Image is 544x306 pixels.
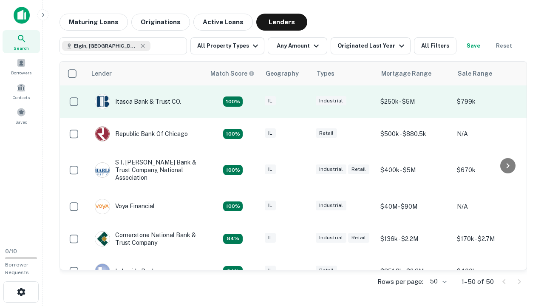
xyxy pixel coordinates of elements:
div: Retail [348,164,369,174]
div: Cornerstone National Bank & Trust Company [95,231,197,246]
td: $170k - $2.7M [453,223,529,255]
div: Retail [316,128,337,138]
iframe: Chat Widget [501,238,544,279]
div: ST. [PERSON_NAME] Bank & Trust Company, National Association [95,159,197,182]
div: Capitalize uses an advanced AI algorithm to match your search with the best lender. The match sco... [210,69,255,78]
span: Saved [15,119,28,125]
a: Borrowers [3,55,40,78]
div: Mortgage Range [381,68,431,79]
div: Retail [316,266,337,275]
td: $40M - $90M [376,190,453,223]
th: Geography [261,62,312,85]
h6: Match Score [210,69,253,78]
div: Voya Financial [95,199,155,214]
div: Capitalize uses an advanced AI algorithm to match your search with the best lender. The match sco... [223,129,243,139]
span: Contacts [13,94,30,101]
div: Industrial [316,164,346,174]
button: Active Loans [193,14,253,31]
div: Sale Range [458,68,492,79]
th: Capitalize uses an advanced AI algorithm to match your search with the best lender. The match sco... [205,62,261,85]
span: Elgin, [GEOGRAPHIC_DATA], [GEOGRAPHIC_DATA] [74,42,138,50]
button: Originated Last Year [331,37,411,54]
span: Borrowers [11,69,31,76]
div: Originated Last Year [337,41,407,51]
div: IL [265,233,276,243]
div: Retail [348,233,369,243]
div: Geography [266,68,299,79]
td: $400k - $5M [376,150,453,190]
a: Contacts [3,79,40,102]
td: $799k [453,85,529,118]
td: $500k - $880.5k [376,118,453,150]
img: picture [95,94,110,109]
th: Lender [86,62,205,85]
button: Maturing Loans [59,14,128,31]
button: Originations [131,14,190,31]
div: Capitalize uses an advanced AI algorithm to match your search with the best lender. The match sco... [223,165,243,175]
div: Republic Bank Of Chicago [95,126,188,142]
div: Capitalize uses an advanced AI algorithm to match your search with the best lender. The match sco... [223,201,243,212]
div: IL [265,164,276,174]
img: picture [95,127,110,141]
div: IL [265,128,276,138]
div: Capitalize uses an advanced AI algorithm to match your search with the best lender. The match sco... [223,234,243,244]
button: Save your search to get updates of matches that match your search criteria. [460,37,487,54]
span: Search [14,45,29,51]
img: picture [95,163,110,177]
img: picture [95,232,110,246]
a: Saved [3,104,40,127]
span: 0 / 10 [5,248,17,255]
th: Sale Range [453,62,529,85]
a: Search [3,30,40,53]
button: All Filters [414,37,456,54]
img: picture [95,199,110,214]
button: All Property Types [190,37,264,54]
div: Capitalize uses an advanced AI algorithm to match your search with the best lender. The match sco... [223,96,243,107]
td: N/A [453,190,529,223]
p: 1–50 of 50 [462,277,494,287]
td: $400k [453,255,529,287]
td: N/A [453,118,529,150]
td: $670k [453,150,529,190]
td: $351.8k - $2.3M [376,255,453,287]
img: capitalize-icon.png [14,7,30,24]
th: Types [312,62,376,85]
div: Itasca Bank & Trust CO. [95,94,181,109]
td: $136k - $2.2M [376,223,453,255]
td: $250k - $5M [376,85,453,118]
div: IL [265,201,276,210]
div: Types [317,68,334,79]
div: IL [265,96,276,106]
button: Lenders [256,14,307,31]
button: Reset [490,37,518,54]
div: Capitalize uses an advanced AI algorithm to match your search with the best lender. The match sco... [223,266,243,276]
div: Lender [91,68,112,79]
div: IL [265,266,276,275]
th: Mortgage Range [376,62,453,85]
div: Industrial [316,201,346,210]
span: Borrower Requests [5,262,29,275]
p: Rows per page: [377,277,423,287]
img: picture [95,264,110,278]
div: Lakeside Bank [95,263,156,279]
div: Industrial [316,233,346,243]
button: Any Amount [268,37,327,54]
div: 50 [427,275,448,288]
div: Industrial [316,96,346,106]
